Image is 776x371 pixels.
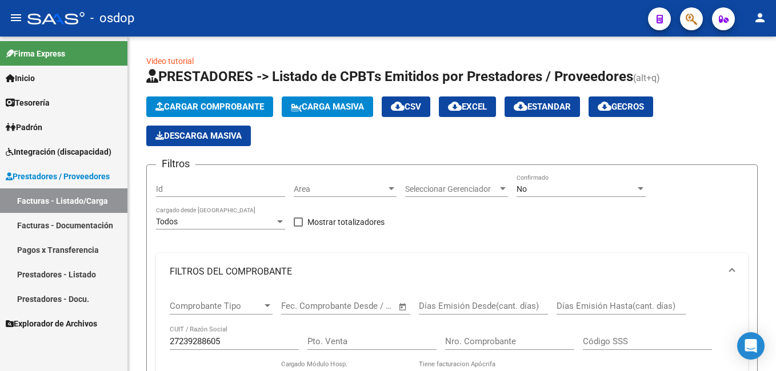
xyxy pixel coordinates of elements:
[291,102,364,112] span: Carga Masiva
[382,96,430,117] button: CSV
[737,332,765,360] div: Open Intercom Messenger
[589,96,653,117] button: Gecros
[146,68,633,84] span: PRESTADORES -> Listado de CPBTs Emitidos por Prestadores / Proveedores
[505,96,580,117] button: Estandar
[90,6,134,31] span: - osdop
[514,102,571,112] span: Estandar
[405,184,498,194] span: Seleccionar Gerenciador
[391,102,421,112] span: CSV
[598,99,611,113] mat-icon: cloud_download
[753,11,767,25] mat-icon: person
[448,102,487,112] span: EXCEL
[294,184,386,194] span: Area
[6,47,65,60] span: Firma Express
[156,217,178,226] span: Todos
[6,72,35,84] span: Inicio
[146,126,251,146] app-download-masive: Descarga masiva de comprobantes (adjuntos)
[170,301,262,311] span: Comprobante Tipo
[282,96,373,117] button: Carga Masiva
[146,126,251,146] button: Descarga Masiva
[156,253,748,290] mat-expansion-panel-header: FILTROS DEL COMPROBANTE
[6,317,97,330] span: Explorador de Archivos
[338,301,393,311] input: Fecha fin
[155,131,242,141] span: Descarga Masiva
[517,184,527,193] span: No
[170,265,721,278] mat-panel-title: FILTROS DEL COMPROBANTE
[6,96,50,109] span: Tesorería
[155,102,264,112] span: Cargar Comprobante
[397,300,410,313] button: Open calendar
[156,156,195,172] h3: Filtros
[598,102,644,112] span: Gecros
[6,170,110,183] span: Prestadores / Proveedores
[6,146,111,158] span: Integración (discapacidad)
[281,301,327,311] input: Fecha inicio
[307,215,385,229] span: Mostrar totalizadores
[514,99,527,113] mat-icon: cloud_download
[9,11,23,25] mat-icon: menu
[146,57,194,66] a: Video tutorial
[146,96,273,117] button: Cargar Comprobante
[448,99,462,113] mat-icon: cloud_download
[439,96,496,117] button: EXCEL
[633,72,660,83] span: (alt+q)
[391,99,405,113] mat-icon: cloud_download
[6,121,42,134] span: Padrón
